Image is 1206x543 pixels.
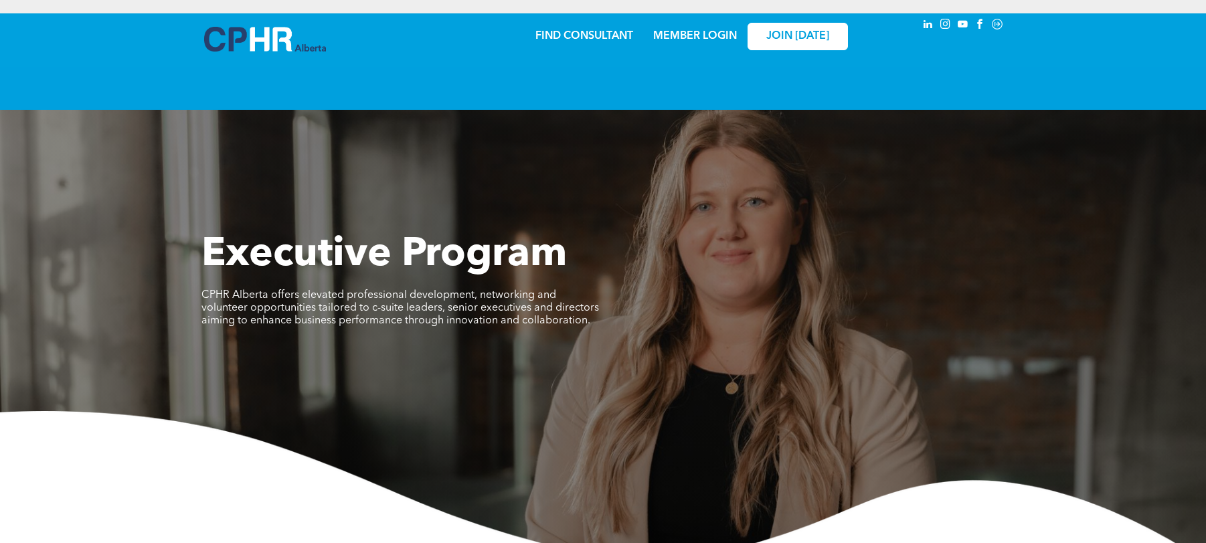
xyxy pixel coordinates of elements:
span: JOIN [DATE] [766,30,829,43]
a: youtube [955,17,970,35]
a: MEMBER LOGIN [653,31,737,42]
span: Executive Program [201,235,567,275]
img: A blue and white logo for cp alberta [204,27,326,52]
a: Social network [990,17,1005,35]
a: linkedin [920,17,935,35]
a: FIND CONSULTANT [535,31,633,42]
a: JOIN [DATE] [748,23,848,50]
span: CPHR Alberta offers elevated professional development, networking and volunteer opportunities tai... [201,290,599,326]
a: facebook [972,17,987,35]
a: instagram [938,17,952,35]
